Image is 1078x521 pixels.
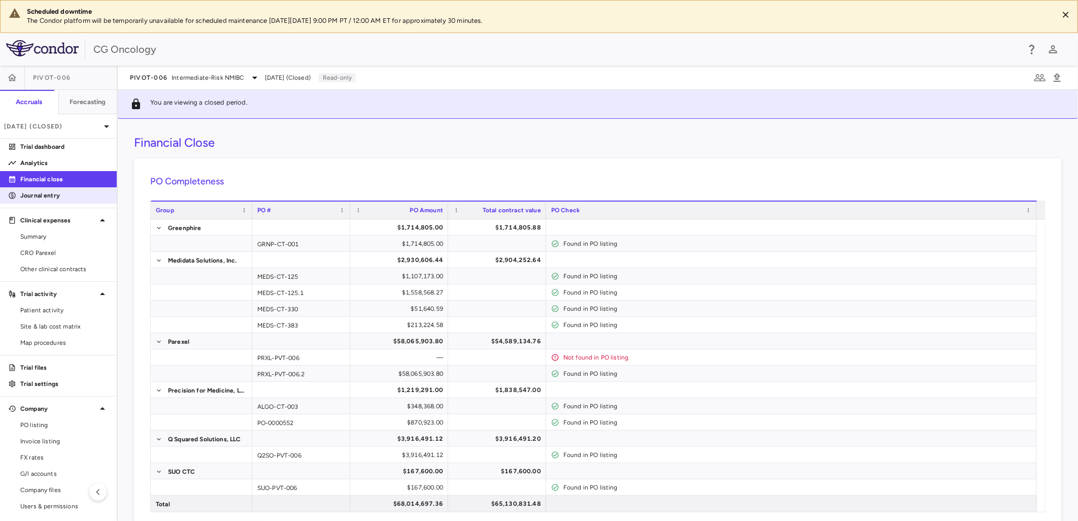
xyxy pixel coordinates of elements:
div: $167,600.00 [359,479,443,496]
span: Greenphire [168,220,201,236]
div: $68,014,697.36 [359,496,443,512]
div: Found in PO listing [563,284,1032,301]
span: PO listing [20,420,109,430]
div: CG Oncology [93,42,1019,57]
div: Not found in PO listing [563,349,1032,366]
p: Trial activity [20,289,96,299]
img: logo-full-SnFGN8VE.png [6,40,79,56]
div: $2,930,606.44 [359,252,443,268]
div: MEDS-CT-125 [252,268,350,284]
div: $1,107,173.00 [359,268,443,284]
div: $1,558,568.27 [359,284,443,301]
p: Trial settings [20,379,109,388]
div: GRNP-CT-001 [252,236,350,251]
div: Found in PO listing [563,301,1032,317]
span: Precision for Medicine, LLC [168,382,246,399]
span: PO Amount [410,207,443,214]
span: Other clinical contracts [20,265,109,274]
div: Found in PO listing [563,479,1032,496]
p: Clinical expenses [20,216,96,225]
span: FX rates [20,453,109,462]
span: Total [156,496,170,512]
div: $3,916,491.12 [359,447,443,463]
div: PRXL-PVT-006 [252,349,350,365]
div: PO-0000552 [252,414,350,430]
div: $167,600.00 [457,463,541,479]
div: $1,219,291.00 [359,382,443,398]
div: Found in PO listing [563,317,1032,333]
div: $1,714,805.00 [359,236,443,252]
span: Patient activity [20,306,109,315]
span: Site & lab cost matrix [20,322,109,331]
div: $65,130,831.48 [457,496,541,512]
h6: Forecasting [70,97,106,107]
div: $167,600.00 [359,463,443,479]
div: $58,065,903.80 [359,333,443,349]
div: Found in PO listing [563,236,1032,252]
div: MEDS-CT-125.1 [252,284,350,300]
h6: Accruals [16,97,42,107]
div: Scheduled downtime [27,7,1050,16]
span: Medidata Solutions, Inc. [168,252,237,269]
p: Company [20,404,96,413]
h6: PO Completeness [150,175,1046,188]
div: SUO-PVT-006 [252,479,350,495]
span: PO Check [551,207,580,214]
div: $3,916,491.12 [359,431,443,447]
p: Financial close [20,175,109,184]
span: Intermediate-Risk NMIBC [172,73,244,82]
p: Trial files [20,363,109,372]
div: $54,589,134.76 [457,333,541,349]
div: Found in PO listing [563,447,1032,463]
div: Q2SO-PVT-006 [252,447,350,463]
div: $3,916,491.20 [457,431,541,447]
div: Found in PO listing [563,366,1032,382]
div: MEDS-CT-383 [252,317,350,333]
p: Read-only [319,73,356,82]
span: PIVOT-006 [33,74,71,82]
div: — [359,349,443,366]
span: [DATE] (Closed) [265,73,311,82]
h3: Financial Close [134,135,215,150]
div: $1,838,547.00 [457,382,541,398]
p: You are viewing a closed period. [150,98,248,110]
p: Analytics [20,158,109,168]
span: Group [156,207,174,214]
span: Map procedures [20,338,109,347]
span: Parexel [168,334,189,350]
span: G/l accounts [20,469,109,478]
div: $348,368.00 [359,398,443,414]
p: Trial dashboard [20,142,109,151]
span: Q Squared Solutions, LLC [168,431,241,447]
p: Journal entry [20,191,109,200]
div: Found in PO listing [563,398,1032,414]
span: Company files [20,485,109,495]
div: $1,714,805.88 [457,219,541,236]
div: $213,224.58 [359,317,443,333]
div: ALGO-CT-003 [252,398,350,414]
span: Users & permissions [20,502,109,511]
div: Found in PO listing [563,268,1032,284]
span: PIVOT-006 [130,74,167,82]
span: SUO CTC [168,464,195,480]
span: Invoice listing [20,437,109,446]
span: Summary [20,232,109,241]
span: CRO Parexel [20,248,109,257]
p: [DATE] (Closed) [4,122,100,131]
span: PO # [257,207,272,214]
div: $58,065,903.80 [359,366,443,382]
div: Found in PO listing [563,414,1032,431]
div: $2,904,252.64 [457,252,541,268]
button: Close [1058,7,1073,22]
div: $51,640.59 [359,301,443,317]
p: The Condor platform will be temporarily unavailable for scheduled maintenance [DATE][DATE] 9:00 P... [27,16,1050,25]
div: $1,714,805.00 [359,219,443,236]
div: $870,923.00 [359,414,443,431]
span: Total contract value [483,207,541,214]
div: PRXL-PVT-006.2 [252,366,350,381]
div: MEDS-CT-330 [252,301,350,316]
